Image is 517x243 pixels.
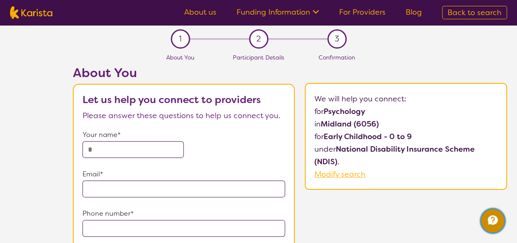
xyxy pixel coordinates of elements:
[314,144,475,167] b: National Disability Insurance Scheme (NDIS)
[256,33,261,45] span: 2
[442,6,507,19] a: Back to search
[233,54,284,61] span: Participant Details
[314,143,498,168] p: under .
[321,119,379,129] b: Midland (6056)
[166,54,194,61] span: About You
[319,54,355,61] span: Confirmation
[448,8,502,18] span: Back to search
[179,33,182,45] span: 1
[184,7,216,17] a: About us
[237,7,319,17] a: Funding Information
[314,130,498,143] p: for
[73,65,295,80] h2: About You
[82,168,285,181] p: Email*
[314,169,365,179] a: Modify search
[314,118,498,130] p: in
[324,106,365,116] b: Psychology
[82,207,285,220] p: Phone number*
[324,132,412,142] b: Early Childhood - 0 to 9
[82,109,285,122] p: Please answer these questions to help us connect you.
[334,33,339,45] span: 3
[314,93,498,105] p: We will help you connect:
[82,93,261,106] b: Let us help you connect to providers
[339,7,386,17] a: For Providers
[10,6,52,19] img: Karista logo
[314,105,498,118] p: for
[82,129,285,141] p: Your name*
[406,7,422,17] a: Blog
[481,209,504,233] button: Channel Menu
